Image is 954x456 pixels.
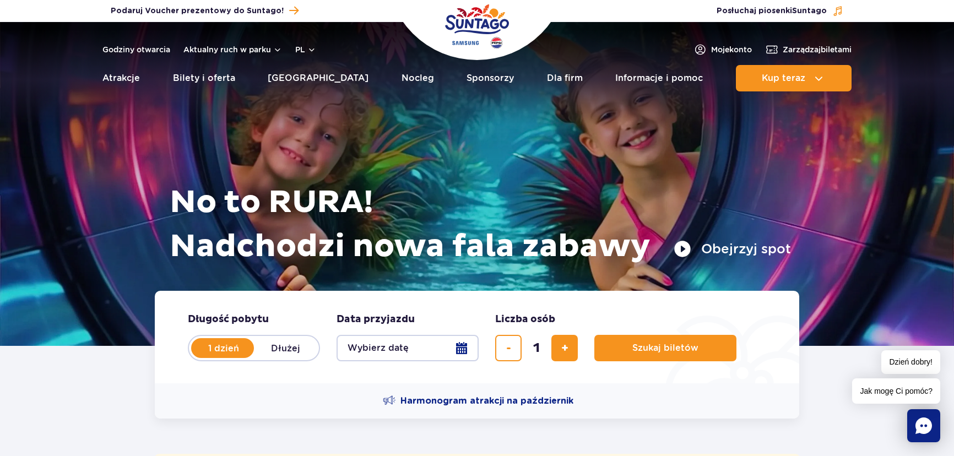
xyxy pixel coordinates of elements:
button: usuń bilet [495,335,522,361]
a: Harmonogram atrakcji na październik [383,394,573,408]
button: Obejrzyj spot [674,240,791,258]
button: Wybierz datę [337,335,479,361]
span: Posłuchaj piosenki [717,6,827,17]
label: 1 dzień [192,336,255,360]
span: Suntago [792,7,827,15]
button: Posłuchaj piosenkiSuntago [717,6,843,17]
span: Moje konto [711,44,752,55]
button: Aktualny ruch w parku [183,45,282,54]
button: Kup teraz [736,65,852,91]
span: Data przyjazdu [337,313,415,326]
a: Dla firm [547,65,583,91]
span: Podaruj Voucher prezentowy do Suntago! [111,6,284,17]
a: Nocleg [402,65,434,91]
label: Dłużej [254,336,317,360]
a: Mojekonto [693,43,752,56]
button: dodaj bilet [551,335,578,361]
span: Długość pobytu [188,313,269,326]
a: [GEOGRAPHIC_DATA] [268,65,368,91]
a: Informacje i pomoc [615,65,703,91]
a: Zarządzajbiletami [765,43,852,56]
span: Jak mogę Ci pomóc? [852,378,940,404]
div: Chat [907,409,940,442]
a: Sponsorzy [467,65,514,91]
span: Kup teraz [762,73,805,83]
button: Szukaj biletów [594,335,736,361]
input: liczba biletów [523,335,550,361]
h1: No to RURA! Nadchodzi nowa fala zabawy [170,181,791,269]
span: Dzień dobry! [881,350,940,374]
a: Godziny otwarcia [102,44,170,55]
button: pl [295,44,316,55]
span: Harmonogram atrakcji na październik [400,395,573,407]
span: Liczba osób [495,313,555,326]
a: Bilety i oferta [173,65,235,91]
a: Podaruj Voucher prezentowy do Suntago! [111,3,299,18]
span: Szukaj biletów [632,343,698,353]
form: Planowanie wizyty w Park of Poland [155,291,799,383]
span: Zarządzaj biletami [783,44,852,55]
a: Atrakcje [102,65,140,91]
